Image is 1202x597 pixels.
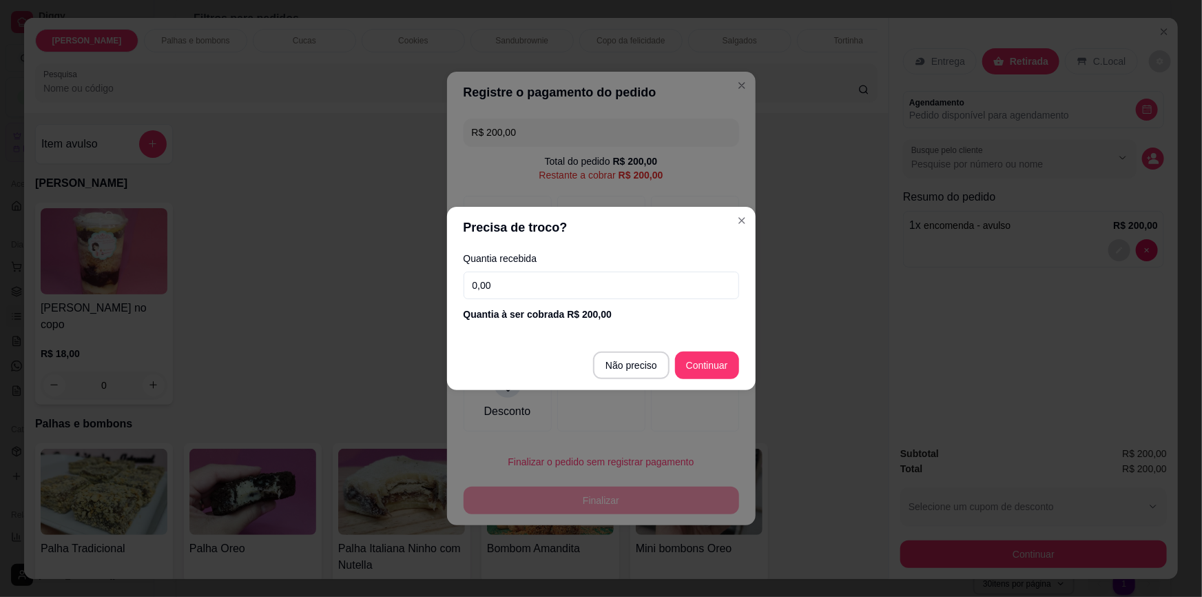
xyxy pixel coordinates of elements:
div: Quantia à ser cobrada R$ 200,00 [464,307,739,321]
button: Continuar [675,352,739,379]
button: Não preciso [593,352,670,379]
label: Quantia recebida [464,254,739,263]
button: Close [731,210,753,232]
header: Precisa de troco? [447,207,756,248]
